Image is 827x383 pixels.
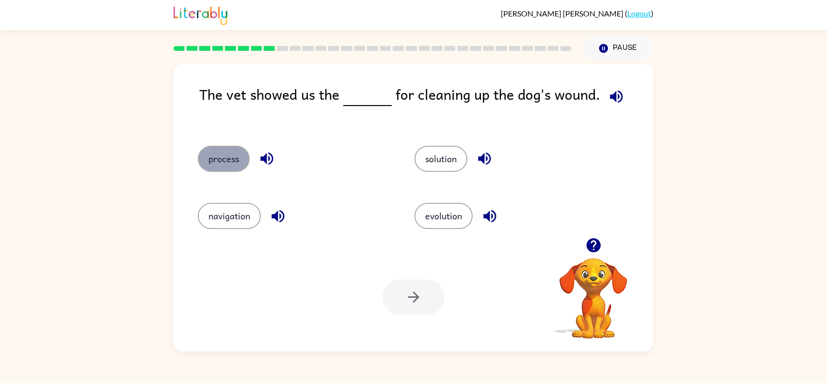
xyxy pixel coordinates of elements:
a: Logout [627,9,651,18]
div: ( ) [501,9,653,18]
button: evolution [414,203,473,229]
img: Literably [174,4,227,25]
button: process [198,146,250,172]
video: Your browser must support playing .mp4 files to use Literably. Please try using another browser. [545,243,642,340]
button: Pause [583,37,653,60]
button: navigation [198,203,261,229]
span: [PERSON_NAME] [PERSON_NAME] [501,9,625,18]
button: solution [414,146,467,172]
div: The vet showed us the for cleaning up the dog's wound. [199,83,653,126]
